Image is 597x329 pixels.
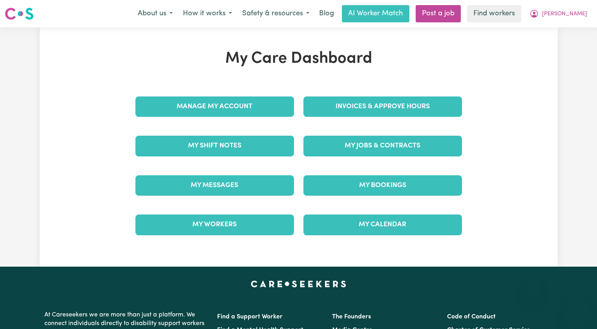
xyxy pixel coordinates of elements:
button: How it works [178,5,237,22]
button: About us [133,5,178,22]
a: AI Worker Match [342,5,409,22]
a: Post a job [416,5,461,22]
iframe: Button to launch messaging window [566,298,591,323]
a: Find workers [467,5,521,22]
a: Find a Support Worker [217,314,283,320]
a: My Calendar [303,214,462,235]
a: My Bookings [303,175,462,196]
a: Careseekers home page [251,281,346,287]
a: Careseekers logo [5,5,34,23]
a: My Workers [135,214,294,235]
a: Code of Conduct [447,314,496,320]
span: [PERSON_NAME] [542,10,587,18]
a: Blog [314,5,339,22]
h1: My Care Dashboard [131,49,467,68]
a: Manage My Account [135,96,294,117]
button: Safety & resources [237,5,314,22]
a: My Shift Notes [135,136,294,156]
iframe: Close message [525,279,540,294]
a: My Jobs & Contracts [303,136,462,156]
button: My Account [524,5,592,22]
img: Careseekers logo [5,7,34,21]
a: Invoices & Approve Hours [303,96,462,117]
a: The Founders [332,314,371,320]
a: My Messages [135,175,294,196]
